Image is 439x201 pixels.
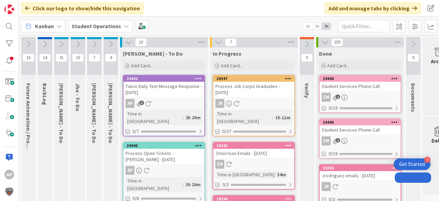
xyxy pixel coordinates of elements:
span: 10 [135,38,147,46]
div: 29406 [323,120,401,125]
div: 29402Twice Daily Text Message Response - [DATE] [123,76,204,97]
div: 29350Jrodriguez emails - [DATE] [320,165,401,180]
div: 29397Process Job Corps Graduates - [DATE] [213,76,294,97]
div: Student Services Phone Call [320,125,401,134]
div: 29406Student Services Phone Call [320,119,401,134]
span: Jho - To Do [74,83,81,111]
span: : [274,171,275,178]
img: Visit kanbanzone.com [4,4,14,14]
span: : [183,114,184,121]
span: 0 [407,54,419,62]
div: AP [126,166,134,175]
span: Eric - To Do [107,83,114,143]
div: Open Get Started checklist, remaining modules: 4 [394,158,430,170]
div: Process Job Corps Graduates - [DATE] [213,82,294,97]
div: AP [123,166,204,175]
div: ZM [320,93,401,102]
div: Jrodriguez emails - [DATE] [320,171,401,180]
span: Done [319,50,332,57]
input: Quick Filter... [338,20,390,32]
span: 1 [336,94,340,99]
div: ZM [213,160,294,169]
div: JR [215,99,224,108]
span: Add Card... [327,63,349,69]
span: 159 [331,38,343,46]
span: 1 [336,138,340,143]
div: 29397 [216,76,294,81]
div: ZM [215,160,224,169]
div: Add and manage tabs by clicking [324,2,421,14]
div: 29402 [123,76,204,82]
span: 0/19 [329,104,337,112]
div: AP [4,170,14,179]
div: ZM [322,136,331,145]
div: 29400Process Open Tickets - [PERSON_NAME] - [DATE] [123,143,204,164]
div: 29408Student Services Phone Call [320,76,401,91]
span: BackLog [41,83,48,105]
div: AP [126,99,134,108]
div: 29408 [320,76,401,82]
span: 2x [312,23,322,30]
div: 29406 [320,119,401,125]
span: Verify [304,83,310,98]
span: 0/37 [222,128,231,135]
span: : [183,181,184,188]
div: AP [123,99,204,108]
div: 34m [275,171,288,178]
div: Time in [GEOGRAPHIC_DATA] [215,110,273,125]
span: 3x [322,23,331,30]
span: Emilie - To Do [58,83,65,143]
div: 2h 20m [184,114,202,121]
span: : [273,114,274,121]
span: 10 [72,54,84,62]
div: 29393Zmorrison Emails - [DATE] [213,143,294,158]
div: 29350 [320,165,401,171]
span: Zaida - To Do [91,83,98,143]
div: ZM [322,93,331,102]
span: 1x [303,23,312,30]
span: In Progress [213,50,241,57]
span: Documents [410,83,417,112]
span: 3 [140,101,144,105]
span: Future Automation / Process Building [25,83,32,177]
b: Student Operations [72,23,121,30]
div: Get Started [399,161,425,168]
span: 0 [301,54,313,62]
div: 4 [424,157,430,163]
div: JR [320,182,401,191]
span: 0/7 [132,128,139,135]
img: avatar [4,187,14,197]
div: 1h 11m [274,114,292,121]
span: 7 [88,54,100,62]
div: Zmorrison Emails - [DATE] [213,149,294,158]
div: Time in [GEOGRAPHIC_DATA] [126,177,183,192]
span: 14 [39,54,51,62]
div: Click our logo to show/hide this navigation [21,2,144,14]
div: Twice Daily Text Message Response - [DATE] [123,82,204,97]
div: Time in [GEOGRAPHIC_DATA] [126,110,183,125]
div: 29402 [127,76,204,81]
span: 4 [105,54,117,62]
div: Student Services Phone Call [320,82,401,91]
div: 29400 [127,143,204,148]
span: Amanda - To Do [123,50,183,57]
span: Add Card... [221,63,243,69]
span: 31 [56,54,67,62]
div: ZM [320,136,401,145]
span: Add Card... [131,63,153,69]
div: 3h 20m [184,181,202,188]
div: 29350 [323,166,401,170]
div: 29408 [323,76,401,81]
div: 29393 [216,143,294,148]
div: JR [322,182,331,191]
span: 16 [23,54,34,62]
div: Process Open Tickets - [PERSON_NAME] - [DATE] [123,149,204,164]
div: 29397 [213,76,294,82]
div: Time in [GEOGRAPHIC_DATA] [215,171,274,178]
span: 0/3 [222,181,229,188]
span: Kanban [35,22,54,30]
div: 29393 [213,143,294,149]
span: 7 [225,38,237,46]
span: 0/19 [329,150,337,157]
div: JR [213,99,294,108]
